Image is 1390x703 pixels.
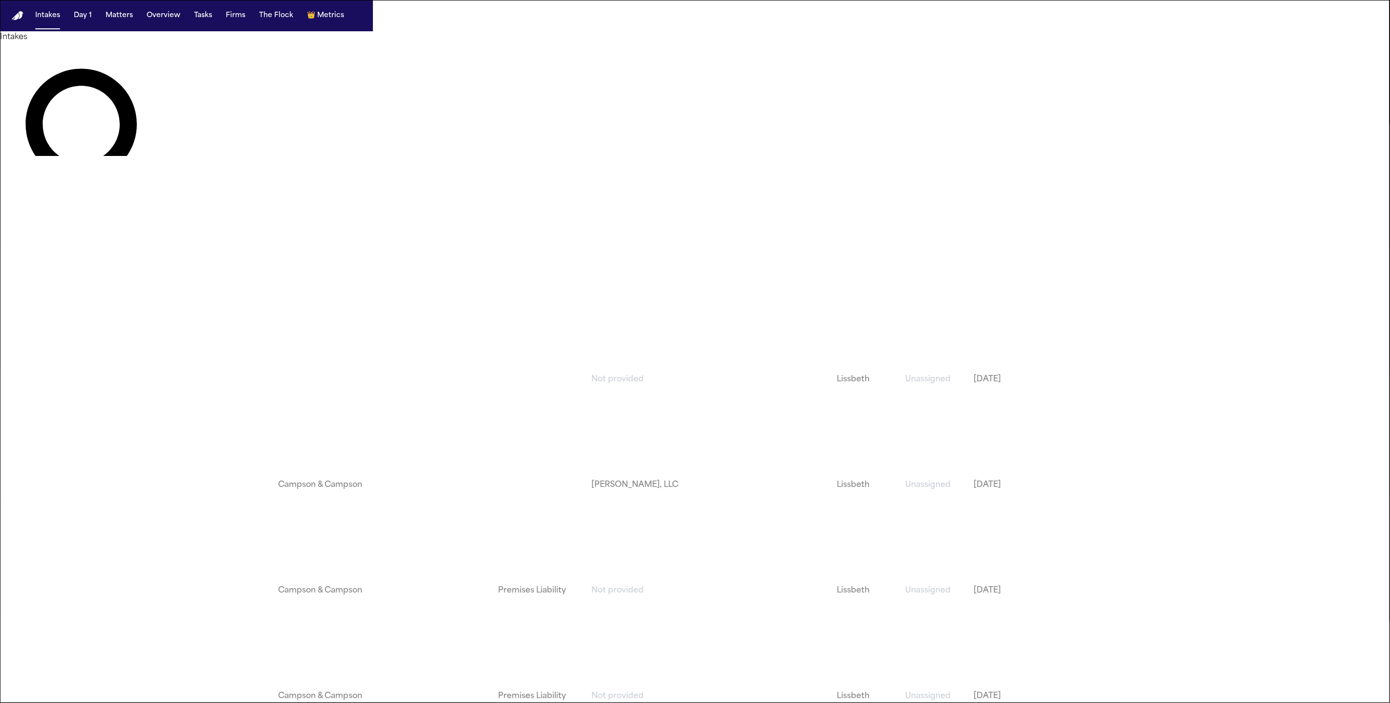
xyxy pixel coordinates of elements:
[190,7,216,24] button: Tasks
[278,373,417,385] a: View details for Jennifer Isaac
[417,315,498,327] div: Status
[102,7,137,24] button: Matters
[974,585,1027,596] a: View details for Carlos Rivera
[31,7,64,24] button: Intakes
[278,585,417,596] a: View details for Carlos Rivera
[974,315,1027,327] div: Created Date
[591,690,837,702] a: View details for Carmen Bencosme
[974,373,1027,385] a: View details for Jennifer Isaac
[70,7,96,24] button: Day 1
[837,585,905,596] a: View details for Carlos Rivera
[905,481,951,489] span: Unassigned
[417,434,458,445] span: In Progress
[417,327,498,432] div: Update intake status
[974,690,1027,702] a: View details for Carmen Bencosme
[905,690,974,702] a: View details for Carmen Bencosme
[591,585,837,596] a: View details for Carlos Rivera
[591,692,644,700] span: Not provided
[837,373,905,385] a: View details for Jennifer Isaac
[905,315,974,327] div: Assigned To
[417,329,458,339] span: In Progress
[12,11,23,21] img: Finch Logo
[278,479,417,491] a: View details for Angela Curran
[278,690,417,702] a: View details for Carmen Bencosme
[23,479,278,491] button: View details for Angela Curran
[12,11,23,21] a: Home
[278,315,417,327] div: Firm Name
[591,315,837,327] div: Referral Source
[143,7,184,24] button: Overview
[905,479,974,491] a: View details for Angela Curran
[255,7,297,24] button: The Flock
[70,260,123,282] button: Unassigned
[905,587,951,594] span: Unassigned
[23,585,278,596] button: View details for Carlos Rivera
[905,585,974,596] a: View details for Carlos Rivera
[222,7,249,24] button: Firms
[837,315,905,327] div: Creator
[498,690,591,702] a: View details for Carmen Bencosme
[23,690,278,702] button: View details for Carmen Bencosme
[905,375,951,383] span: Unassigned
[837,479,905,491] a: View details for Angela Curran
[498,585,591,596] a: View details for Carlos Rivera
[417,538,498,643] div: Update intake status
[417,540,458,550] span: In Progress
[905,373,974,385] a: View details for Jennifer Isaac
[974,479,1027,491] a: View details for Angela Curran
[905,692,951,700] span: Unassigned
[591,479,837,491] a: View details for Angela Curran
[591,373,837,385] a: View details for Jennifer Isaac
[591,587,644,594] span: Not provided
[417,645,458,656] span: In Progress
[417,433,498,538] div: Update intake status
[23,373,278,385] button: View details for Jennifer Isaac
[591,375,644,383] span: Not provided
[498,315,591,327] div: Incident Type
[837,690,905,702] a: View details for Carmen Bencosme
[303,7,348,24] button: crownMetrics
